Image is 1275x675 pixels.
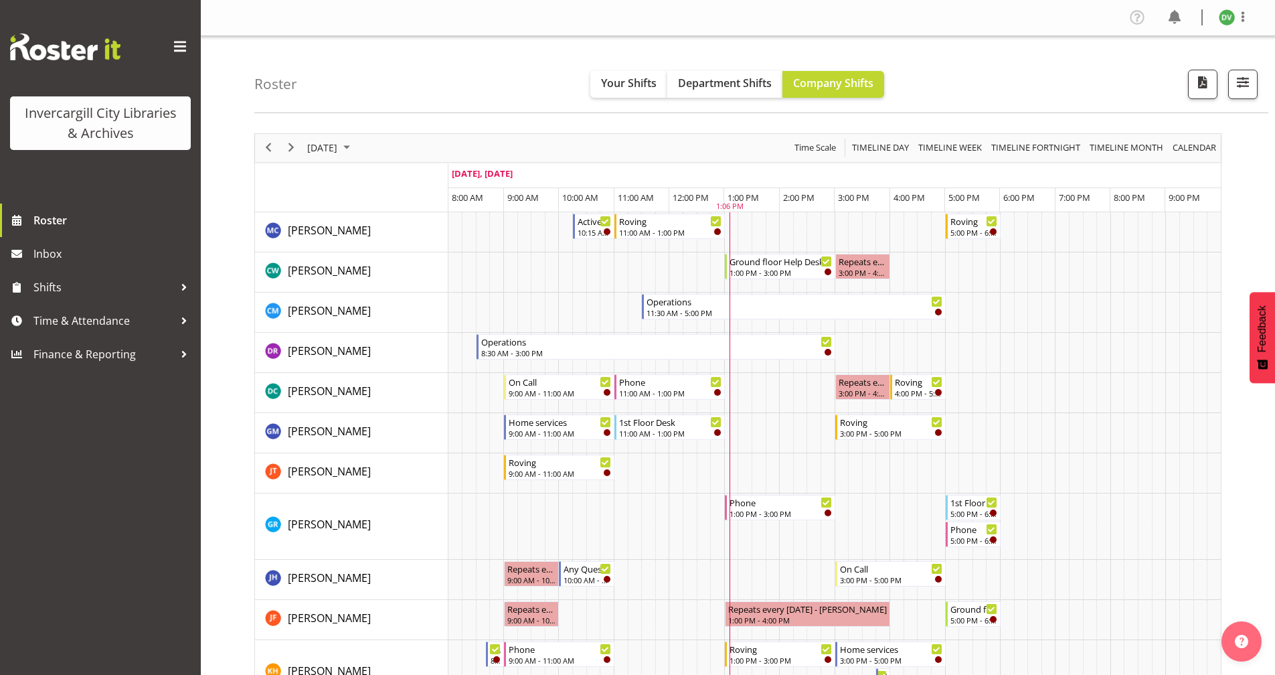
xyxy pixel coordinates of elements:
[730,496,832,509] div: Phone
[667,71,782,98] button: Department Shifts
[728,192,759,204] span: 1:00 PM
[619,428,721,439] div: 11:00 AM - 1:00 PM
[614,374,725,400] div: Donald Cunningham"s event - Phone Begin From Tuesday, October 7, 2025 at 11:00:00 AM GMT+13:00 En...
[950,615,997,625] div: 5:00 PM - 6:00 PM
[782,71,884,98] button: Company Shifts
[33,344,174,364] span: Finance & Reporting
[578,227,611,238] div: 10:15 AM - 11:00 AM
[946,495,1001,520] div: Grace Roscoe-Squires"s event - 1st Floor Desk Begin From Tuesday, October 7, 2025 at 5:00:00 PM G...
[850,139,912,156] button: Timeline Day
[564,575,610,585] div: 10:00 AM - 11:00 AM
[730,254,832,268] div: Ground floor Help Desk
[950,214,997,228] div: Roving
[33,244,194,264] span: Inbox
[1250,292,1275,383] button: Feedback - Show survey
[288,516,371,532] a: [PERSON_NAME]
[306,139,339,156] span: [DATE]
[33,210,194,230] span: Roster
[1088,139,1166,156] button: Timeline Month
[288,344,371,358] span: [PERSON_NAME]
[564,562,610,575] div: Any Questions
[840,428,942,439] div: 3:00 PM - 5:00 PM
[839,388,887,398] div: 3:00 PM - 4:00 PM
[573,214,614,239] div: Aurora Catu"s event - Active Rhyming Begin From Tuesday, October 7, 2025 at 10:15:00 AM GMT+13:00...
[288,343,371,359] a: [PERSON_NAME]
[678,76,772,90] span: Department Shifts
[619,227,721,238] div: 11:00 AM - 1:00 PM
[1114,192,1145,204] span: 8:00 PM
[1228,70,1258,99] button: Filter Shifts
[835,254,890,279] div: Catherine Wilson"s event - Repeats every tuesday - Catherine Wilson Begin From Tuesday, October 7...
[835,642,946,667] div: Kaela Harley"s event - Home services Begin From Tuesday, October 7, 2025 at 3:00:00 PM GMT+13:00 ...
[840,642,942,656] div: Home services
[562,192,598,204] span: 10:00 AM
[851,139,910,156] span: Timeline Day
[491,642,501,656] div: Newspapers
[509,428,611,439] div: 9:00 AM - 11:00 AM
[948,192,980,204] span: 5:00 PM
[509,388,611,398] div: 9:00 AM - 11:00 AM
[614,415,725,440] div: Gabriel McKay Smith"s event - 1st Floor Desk Begin From Tuesday, October 7, 2025 at 11:00:00 AM G...
[990,139,1082,156] span: Timeline Fortnight
[504,374,614,400] div: Donald Cunningham"s event - On Call Begin From Tuesday, October 7, 2025 at 9:00:00 AM GMT+13:00 E...
[507,575,556,585] div: 9:00 AM - 10:00 AM
[946,522,1001,547] div: Grace Roscoe-Squires"s event - Phone Begin From Tuesday, October 7, 2025 at 5:00:00 PM GMT+13:00 ...
[783,192,815,204] span: 2:00 PM
[1003,192,1035,204] span: 6:00 PM
[288,517,371,532] span: [PERSON_NAME]
[481,335,832,348] div: Operations
[507,615,556,625] div: 9:00 AM - 10:00 AM
[840,415,942,429] div: Roving
[1219,9,1235,25] img: desk-view11665.jpg
[507,602,556,615] div: Repeats every [DATE] - [PERSON_NAME]
[950,602,997,615] div: Ground floor Help Desk
[255,413,448,453] td: Gabriel McKay Smith resource
[260,139,278,156] button: Previous
[835,374,890,400] div: Donald Cunningham"s event - Repeats every tuesday - Donald Cunningham Begin From Tuesday, October...
[730,642,832,656] div: Roving
[950,227,997,238] div: 5:00 PM - 6:00 PM
[835,415,946,440] div: Gabriel McKay Smith"s event - Roving Begin From Tuesday, October 7, 2025 at 3:00:00 PM GMT+13:00 ...
[288,464,371,479] span: [PERSON_NAME]
[288,222,371,238] a: [PERSON_NAME]
[917,139,983,156] span: Timeline Week
[725,642,835,667] div: Kaela Harley"s event - Roving Begin From Tuesday, October 7, 2025 at 1:00:00 PM GMT+13:00 Ends At...
[840,575,942,585] div: 3:00 PM - 5:00 PM
[716,201,744,212] div: 1:06 PM
[590,71,667,98] button: Your Shifts
[288,263,371,278] span: [PERSON_NAME]
[895,375,942,388] div: Roving
[1171,139,1217,156] span: calendar
[1088,139,1165,156] span: Timeline Month
[288,424,371,439] span: [PERSON_NAME]
[835,561,946,587] div: Jillian Hunter"s event - On Call Begin From Tuesday, October 7, 2025 at 3:00:00 PM GMT+13:00 Ends...
[673,192,709,204] span: 12:00 PM
[647,295,942,308] div: Operations
[504,601,559,627] div: Joanne Forbes"s event - Repeats every tuesday - Joanne Forbes Begin From Tuesday, October 7, 2025...
[288,303,371,318] span: [PERSON_NAME]
[559,561,614,587] div: Jillian Hunter"s event - Any Questions Begin From Tuesday, October 7, 2025 at 10:00:00 AM GMT+13:...
[255,252,448,293] td: Catherine Wilson resource
[1235,635,1248,648] img: help-xxl-2.png
[452,192,483,204] span: 8:00 AM
[730,655,832,666] div: 1:00 PM - 3:00 PM
[619,388,721,398] div: 11:00 AM - 1:00 PM
[950,508,997,519] div: 5:00 PM - 6:00 PM
[255,560,448,600] td: Jillian Hunter resource
[507,562,556,575] div: Repeats every [DATE] - [PERSON_NAME]
[288,570,371,586] a: [PERSON_NAME]
[838,192,869,204] span: 3:00 PM
[950,496,997,509] div: 1st Floor Desk
[839,254,887,268] div: Repeats every [DATE] - [PERSON_NAME]
[305,139,356,156] button: October 2025
[504,561,559,587] div: Jillian Hunter"s event - Repeats every tuesday - Jillian Hunter Begin From Tuesday, October 7, 20...
[725,601,890,627] div: Joanne Forbes"s event - Repeats every tuesday - Joanne Forbes Begin From Tuesday, October 7, 2025...
[895,388,942,398] div: 4:00 PM - 5:00 PM
[916,139,985,156] button: Timeline Week
[452,167,513,179] span: [DATE], [DATE]
[509,455,611,469] div: Roving
[946,601,1001,627] div: Joanne Forbes"s event - Ground floor Help Desk Begin From Tuesday, October 7, 2025 at 5:00:00 PM ...
[288,262,371,279] a: [PERSON_NAME]
[1169,192,1200,204] span: 9:00 PM
[255,494,448,560] td: Grace Roscoe-Squires resource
